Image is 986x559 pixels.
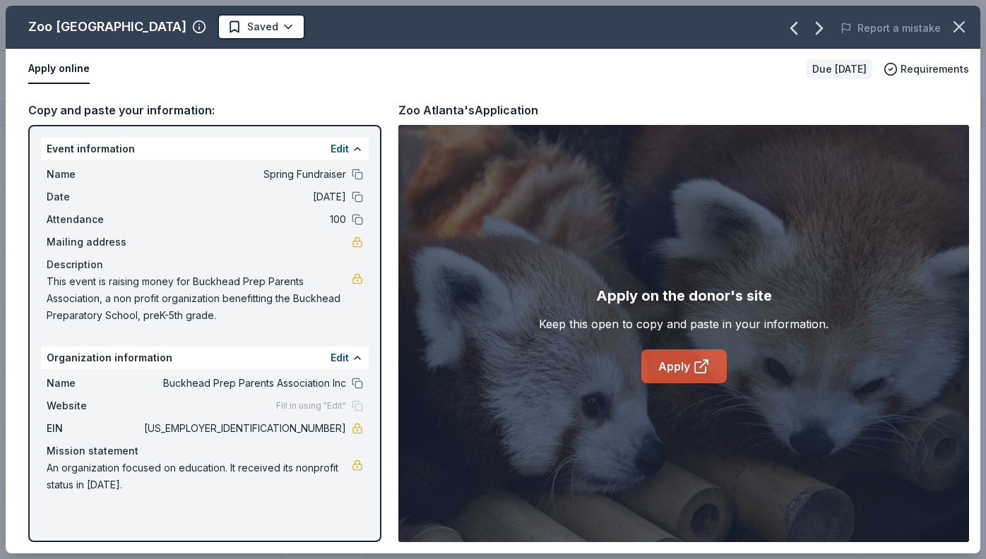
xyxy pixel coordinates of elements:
[28,16,186,38] div: Zoo [GEOGRAPHIC_DATA]
[539,315,828,332] div: Keep this open to copy and paste in your information.
[47,234,141,251] span: Mailing address
[331,140,349,157] button: Edit
[807,59,872,79] div: Due [DATE]
[141,188,346,205] span: [DATE]
[141,375,346,392] span: Buckhead Prep Parents Association Inc
[141,211,346,228] span: 100
[47,397,141,414] span: Website
[884,61,969,78] button: Requirements
[247,18,278,35] span: Saved
[28,54,90,84] button: Apply online
[28,101,381,119] div: Copy and paste your information:
[47,256,363,273] div: Description
[41,138,369,160] div: Event information
[596,284,772,307] div: Apply on the donor's site
[47,459,352,493] span: An organization focused on education. It received its nonprofit status in [DATE].
[141,420,346,437] span: [US_EMPLOYER_IDENTIFICATION_NUMBER]
[841,20,941,37] button: Report a mistake
[641,349,727,383] a: Apply
[41,347,369,369] div: Organization information
[47,375,141,392] span: Name
[398,101,538,119] div: Zoo Atlanta's Application
[331,349,349,366] button: Edit
[218,14,305,40] button: Saved
[141,166,346,183] span: Spring Fundraiser
[47,273,352,324] span: This event is raising money for Buckhead Prep Parents Association, a non profit organization bene...
[47,166,141,183] span: Name
[47,211,141,228] span: Attendance
[47,420,141,437] span: EIN
[276,400,346,411] span: Fill in using "Edit"
[47,188,141,205] span: Date
[47,443,363,459] div: Mission statement
[901,61,969,78] span: Requirements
